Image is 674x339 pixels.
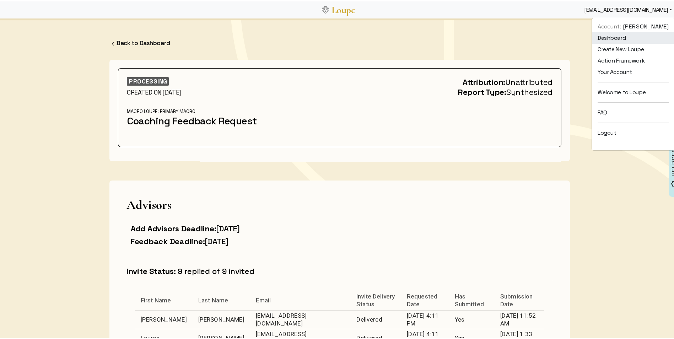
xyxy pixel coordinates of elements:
span: Add Advisors Deadline: [131,222,216,232]
td: [PERSON_NAME] [135,309,193,327]
td: [DATE] 11:52 AM [495,309,544,327]
a: Back to Dashboard [117,38,170,45]
span: Invite Status [126,265,174,275]
h1: Advisors [126,196,553,211]
td: Delivered [351,309,401,327]
h3: : 9 replied of 9 invited [126,265,553,275]
div: Macro Loupe: Primary Macro [127,107,263,113]
h3: [DATE] [131,222,335,232]
h2: Coaching Feedback Request [127,113,263,125]
th: Email [250,289,351,309]
th: Requested Date [401,289,449,309]
span: Account: [598,21,621,29]
span: [PERSON_NAME] [623,21,669,29]
img: FFFF [109,39,117,46]
h3: [DATE] [131,235,335,245]
td: [DATE] 4:11 PM [401,309,449,327]
th: First Name [135,289,193,309]
th: Last Name [193,289,250,309]
th: Submission Date [495,289,544,309]
div: PROCESSING [127,76,169,84]
span: Unattributed [505,76,552,86]
img: Loupe Logo [322,5,329,12]
th: Invite Delivery Status [351,289,401,309]
th: Has Submitted [449,289,495,309]
span: Feedback Deadline: [131,235,205,245]
span: Synthesized [506,86,552,96]
span: CREATED ON [DATE] [127,87,181,95]
a: Loupe [329,2,357,15]
span: Attribution: [463,76,505,86]
td: [PERSON_NAME] [193,309,250,327]
td: Yes [449,309,495,327]
span: Report Type: [458,86,506,96]
td: [EMAIL_ADDRESS][DOMAIN_NAME] [250,309,351,327]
